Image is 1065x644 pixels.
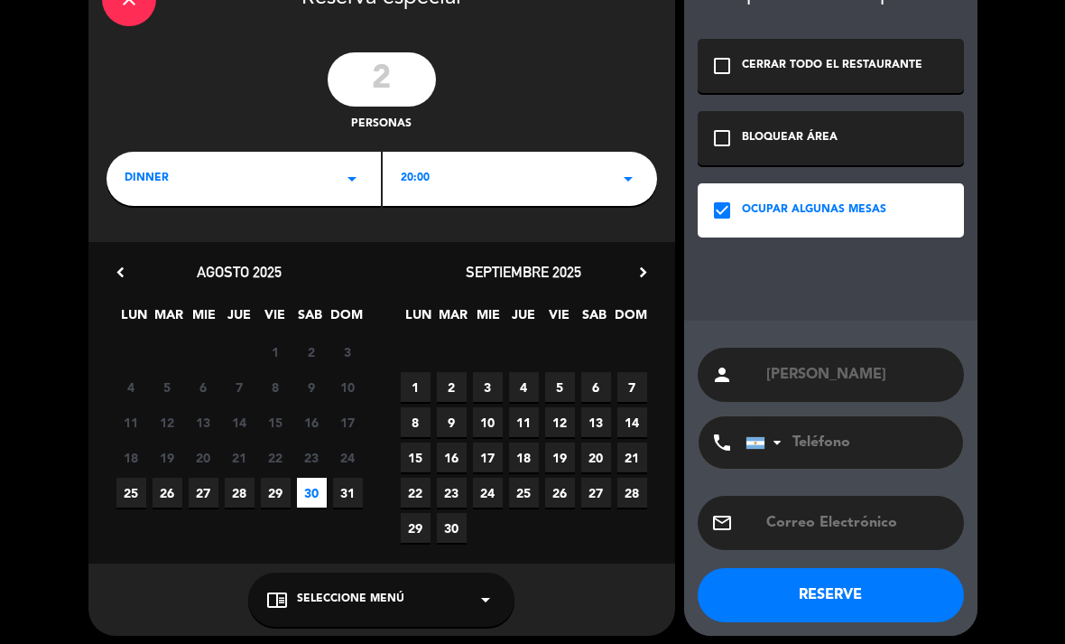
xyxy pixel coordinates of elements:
span: 29 [261,478,291,508]
span: 28 [617,478,647,508]
span: 20 [189,443,218,472]
span: 6 [189,372,218,402]
span: 22 [401,478,431,508]
i: check_box_outline_blank [711,127,733,149]
span: 9 [437,407,467,437]
span: 13 [581,407,611,437]
span: 23 [297,443,327,472]
span: 16 [437,443,467,472]
span: 9 [297,372,327,402]
span: 27 [189,478,218,508]
span: 10 [473,407,503,437]
div: OCUPAR ALGUNAS MESAS [742,201,886,219]
span: 3 [333,337,363,367]
span: 14 [617,407,647,437]
span: 21 [617,443,647,472]
span: LUN [119,304,149,334]
input: Teléfono [745,416,944,469]
span: 3 [473,372,503,402]
span: septiembre 2025 [466,263,581,281]
span: 19 [545,443,575,472]
span: personas [351,116,412,134]
span: 5 [545,372,575,402]
span: LUN [403,304,433,334]
span: 1 [401,372,431,402]
i: email [711,512,733,534]
span: 15 [261,407,291,437]
i: chevron_left [111,263,130,282]
span: DOM [330,304,360,334]
i: arrow_drop_down [341,168,363,190]
span: JUE [225,304,255,334]
span: 4 [509,372,539,402]
span: 26 [545,478,575,508]
span: Seleccione Menú [297,591,404,609]
span: 11 [116,407,146,437]
span: 8 [261,372,291,402]
span: VIE [260,304,290,334]
span: 30 [297,478,327,508]
span: 1 [261,337,291,367]
span: 7 [225,372,255,402]
i: arrow_drop_down [475,589,496,611]
span: 18 [509,443,539,472]
span: 7 [617,372,647,402]
div: BLOQUEAR ÁREA [742,129,838,147]
span: DOM [615,304,644,334]
span: 13 [189,407,218,437]
span: 25 [116,478,146,508]
span: 29 [401,513,431,543]
span: 19 [153,443,182,472]
span: MIE [190,304,219,334]
span: 11 [509,407,539,437]
span: MIE [474,304,504,334]
input: 0 [328,52,436,107]
span: 15 [401,443,431,472]
input: Correo Electrónico [764,510,950,536]
span: 17 [333,407,363,437]
span: VIE [544,304,574,334]
span: 17 [473,443,503,472]
span: 31 [333,478,363,508]
span: SAB [295,304,325,334]
span: 25 [509,478,539,508]
span: 23 [437,478,467,508]
i: chevron_right [634,263,653,282]
span: 27 [581,478,611,508]
i: check_box_outline_blank [711,55,733,77]
span: SAB [579,304,609,334]
span: 5 [153,372,182,402]
span: 18 [116,443,146,472]
span: 2 [437,372,467,402]
span: 24 [473,478,503,508]
button: RESERVE [698,568,964,622]
span: agosto 2025 [197,263,282,281]
span: 10 [333,372,363,402]
span: 30 [437,513,467,543]
span: 26 [153,478,182,508]
span: 20 [581,443,611,472]
span: 16 [297,407,327,437]
i: check_box [711,200,733,221]
span: 12 [545,407,575,437]
i: phone [711,432,733,453]
span: 12 [153,407,182,437]
div: CERRAR TODO EL RESTAURANTE [742,57,922,75]
i: arrow_drop_down [617,168,639,190]
i: person [711,364,733,386]
span: 24 [333,443,363,472]
span: 8 [401,407,431,437]
span: 20:00 [401,170,430,188]
span: 14 [225,407,255,437]
span: 6 [581,372,611,402]
input: Nombre [764,362,950,387]
span: 4 [116,372,146,402]
span: 28 [225,478,255,508]
span: MAR [439,304,468,334]
span: JUE [509,304,539,334]
span: 2 [297,337,327,367]
div: Argentina: +54 [746,417,788,468]
i: chrome_reader_mode [266,589,288,611]
span: DINNER [125,170,169,188]
span: 21 [225,443,255,472]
